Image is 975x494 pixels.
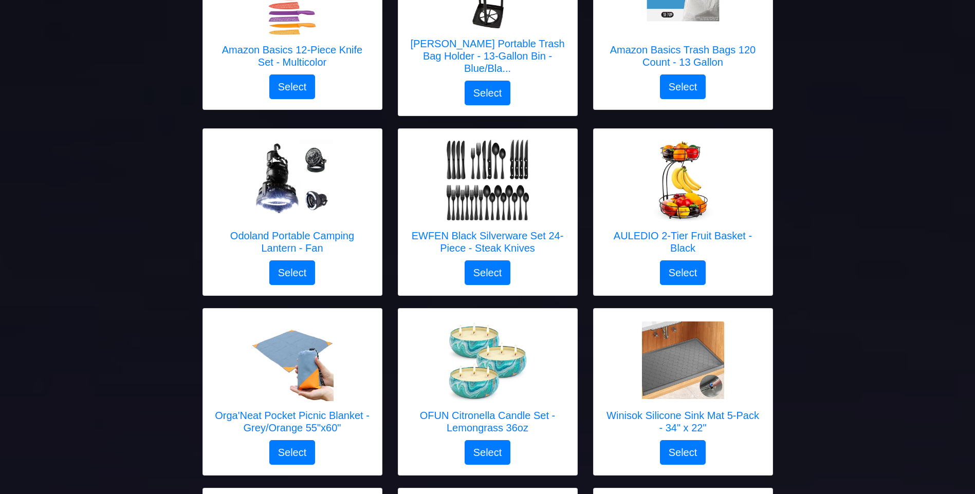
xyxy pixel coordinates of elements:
img: OFUN Citronella Candle Set - Lemongrass 36oz [447,319,529,401]
h5: Orga'Neat Pocket Picnic Blanket - Grey/Orange 55"x60" [213,409,372,434]
h5: EWFEN Black Silverware Set 24-Piece - Steak Knives [409,230,567,254]
a: OFUN Citronella Candle Set - Lemongrass 36oz OFUN Citronella Candle Set - Lemongrass 36oz [409,319,567,440]
button: Select [465,260,511,285]
img: Winisok Silicone Sink Mat 5-Pack - 34" x 22" [642,321,724,399]
h5: [PERSON_NAME] Portable Trash Bag Holder - 13-Gallon Bin - Blue/Bla... [409,37,567,74]
a: Odoland Portable Camping Lantern - Fan Odoland Portable Camping Lantern - Fan [213,139,372,260]
img: AULEDIO 2-Tier Fruit Basket - Black [642,139,724,221]
img: Orga'Neat Pocket Picnic Blanket - Grey/Orange 55"x60" [251,319,334,401]
button: Select [660,260,706,285]
h5: Amazon Basics 12-Piece Knife Set - Multicolor [213,44,372,68]
a: Orga'Neat Pocket Picnic Blanket - Grey/Orange 55"x60" Orga'Neat Pocket Picnic Blanket - Grey/Oran... [213,319,372,440]
button: Select [465,440,511,465]
a: EWFEN Black Silverware Set 24-Piece - Steak Knives EWFEN Black Silverware Set 24-Piece - Steak Kn... [409,139,567,260]
a: Winisok Silicone Sink Mat 5-Pack - 34" x 22" Winisok Silicone Sink Mat 5-Pack - 34" x 22" [604,319,762,440]
button: Select [660,74,706,99]
img: EWFEN Black Silverware Set 24-Piece - Steak Knives [447,139,529,221]
h5: Winisok Silicone Sink Mat 5-Pack - 34" x 22" [604,409,762,434]
h5: OFUN Citronella Candle Set - Lemongrass 36oz [409,409,567,434]
button: Select [465,81,511,105]
a: AULEDIO 2-Tier Fruit Basket - Black AULEDIO 2-Tier Fruit Basket - Black [604,139,762,260]
button: Select [269,260,316,285]
h5: Amazon Basics Trash Bags 120 Count - 13 Gallon [604,44,762,68]
h5: AULEDIO 2-Tier Fruit Basket - Black [604,230,762,254]
button: Select [660,440,706,465]
button: Select [269,74,316,99]
img: Odoland Portable Camping Lantern - Fan [251,139,334,221]
button: Select [269,440,316,465]
h5: Odoland Portable Camping Lantern - Fan [213,230,372,254]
